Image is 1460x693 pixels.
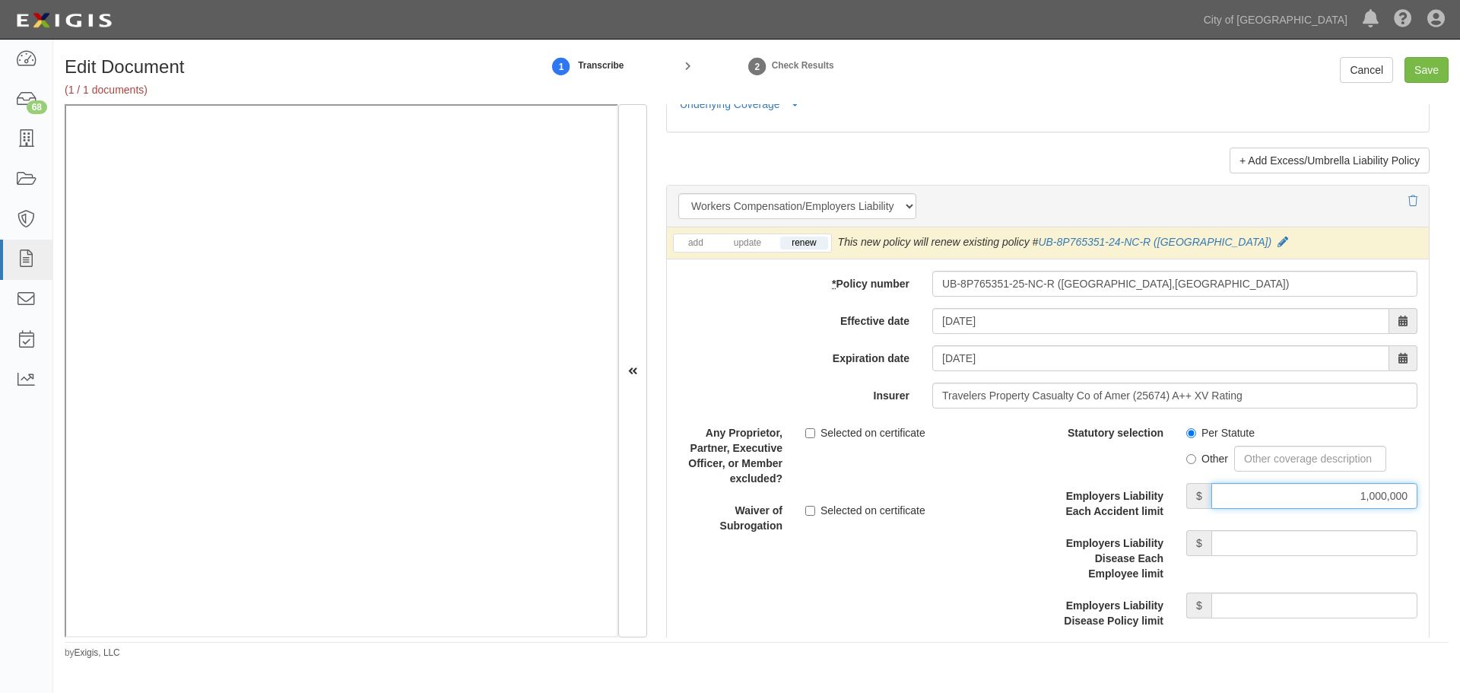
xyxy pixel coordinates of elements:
label: Employers Liability Disease Each Employee limit [1048,530,1175,581]
label: Selected on certificate [805,425,925,440]
label: Waiver of Subrogation [667,497,794,533]
abbr: required [832,278,836,290]
label: Employers Liability Disease Policy limit [1048,593,1175,628]
a: Delete policy [1408,195,1417,207]
label: Other [1186,451,1228,466]
strong: 2 [746,58,769,76]
i: Help Center - Complianz [1394,11,1412,29]
a: renew [780,237,827,250]
a: update [722,237,773,250]
button: Underlying Coverage [678,97,805,113]
span: $ [1186,593,1211,618]
input: Save [1404,57,1449,83]
input: Selected on certificate [805,506,815,516]
label: Any Proprietor, Partner, Executive Officer, or Member excluded? [667,420,794,486]
input: Other coverage description [1234,446,1386,472]
a: 1 [550,49,573,82]
div: 68 [27,100,47,114]
span: This new policy will renew existing policy # [838,236,1039,248]
a: Cancel [1340,57,1393,83]
a: add [677,237,715,250]
img: logo-5460c22ac91f19d4615b14bd174203de0afe785f0fc80cf4dbbc73dc1793850b.png [11,7,116,34]
a: City of [GEOGRAPHIC_DATA] [1196,5,1355,35]
label: Insurer [667,383,921,403]
label: Policy number [667,271,921,291]
input: Other [1186,454,1196,464]
strong: 1 [550,58,573,76]
a: Exigis, LLC [75,647,120,658]
span: $ [1186,483,1211,509]
a: + Add Excess/Umbrella Liability Policy [1230,148,1430,173]
input: Search by Insurer name or NAIC number [932,383,1417,408]
label: Per Statute [1186,425,1255,440]
small: by [65,647,120,660]
input: Per Statute [1186,428,1196,438]
input: MM/DD/YYYY [932,345,1389,371]
small: Check Results [772,60,834,71]
label: Expiration date [667,345,921,366]
input: Selected on certificate [805,428,815,438]
span: $ [1186,530,1211,556]
a: Check Results [746,49,769,82]
a: UB-8P765351-24-NC-R ([GEOGRAPHIC_DATA]) [1038,236,1271,248]
label: Selected on certificate [805,503,925,518]
input: MM/DD/YYYY [932,308,1389,334]
label: Effective date [667,308,921,329]
label: Statutory selection [1048,420,1175,440]
small: Transcribe [578,60,624,71]
h1: Edit Document [65,57,511,77]
h5: (1 / 1 documents) [65,84,511,96]
label: Employers Liability Each Accident limit [1048,483,1175,519]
